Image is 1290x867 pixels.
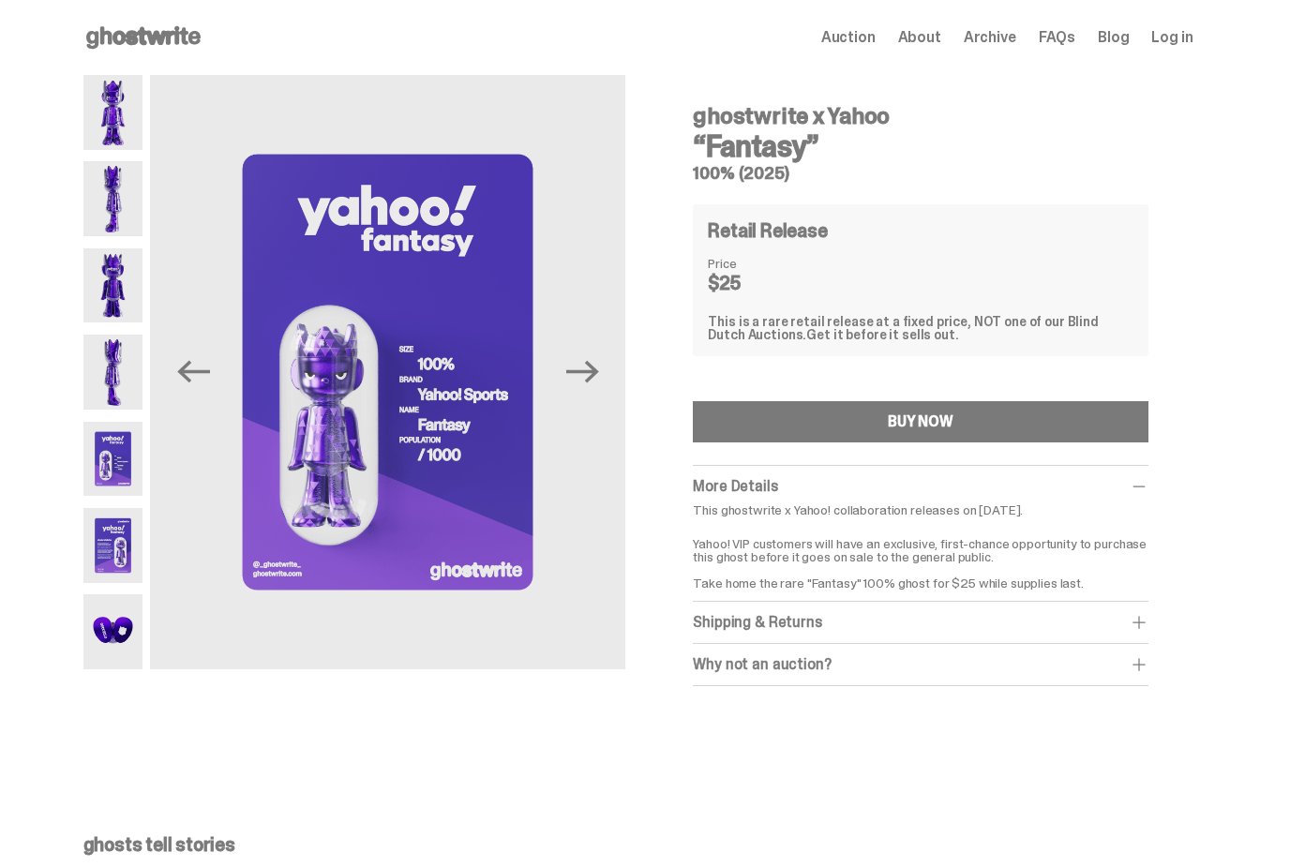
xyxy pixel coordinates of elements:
[708,257,802,270] dt: Price
[83,508,143,583] img: Yahoo-HG---6.png
[693,165,1147,182] h5: 100% (2025)
[562,351,603,393] button: Next
[83,335,143,410] img: Yahoo-HG---4.png
[150,75,625,669] img: Yahoo-HG---5.png
[83,422,143,497] img: Yahoo-HG---5.png
[806,326,958,343] span: Get it before it sells out.
[898,30,941,45] a: About
[693,613,1147,632] div: Shipping & Returns
[708,221,827,240] h4: Retail Release
[888,414,953,429] div: BUY NOW
[693,655,1147,674] div: Why not an auction?
[83,594,143,669] img: Yahoo-HG---7.png
[693,503,1147,516] p: This ghostwrite x Yahoo! collaboration releases on [DATE].
[1039,30,1075,45] a: FAQs
[693,524,1147,590] p: Yahoo! VIP customers will have an exclusive, first-chance opportunity to purchase this ghost befo...
[693,105,1147,127] h4: ghostwrite x Yahoo
[83,248,143,323] img: Yahoo-HG---3.png
[1151,30,1192,45] a: Log in
[83,835,1193,854] p: ghosts tell stories
[1098,30,1129,45] a: Blog
[708,315,1132,341] div: This is a rare retail release at a fixed price, NOT one of our Blind Dutch Auctions.
[693,131,1147,161] h3: “Fantasy”
[821,30,876,45] a: Auction
[964,30,1016,45] a: Archive
[693,476,777,496] span: More Details
[83,75,143,150] img: Yahoo-HG---1.png
[693,401,1147,442] button: BUY NOW
[172,351,214,393] button: Previous
[83,161,143,236] img: Yahoo-HG---2.png
[708,274,802,292] dd: $25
